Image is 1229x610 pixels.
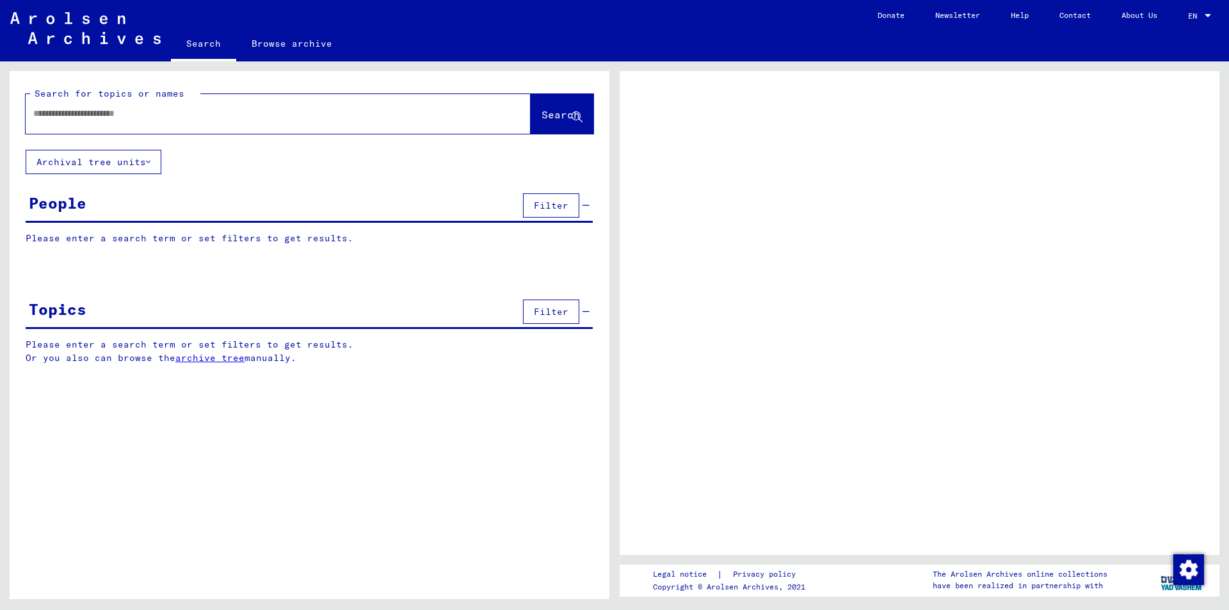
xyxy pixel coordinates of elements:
[35,88,184,99] mat-label: Search for topics or names
[26,232,593,245] p: Please enter a search term or set filters to get results.
[29,191,86,214] div: People
[531,94,593,134] button: Search
[523,193,579,218] button: Filter
[542,108,580,121] span: Search
[653,581,811,593] p: Copyright © Arolsen Archives, 2021
[653,568,811,581] div: |
[10,12,161,44] img: Arolsen_neg.svg
[26,338,593,365] p: Please enter a search term or set filters to get results. Or you also can browse the manually.
[26,150,161,174] button: Archival tree units
[653,568,717,581] a: Legal notice
[171,28,236,61] a: Search
[1158,564,1206,596] img: yv_logo.png
[29,298,86,321] div: Topics
[933,580,1107,591] p: have been realized in partnership with
[534,306,568,317] span: Filter
[723,568,811,581] a: Privacy policy
[933,568,1107,580] p: The Arolsen Archives online collections
[175,352,245,364] a: archive tree
[1188,12,1202,20] span: EN
[523,300,579,324] button: Filter
[534,200,568,211] span: Filter
[236,28,348,59] a: Browse archive
[1173,554,1204,585] img: Change consent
